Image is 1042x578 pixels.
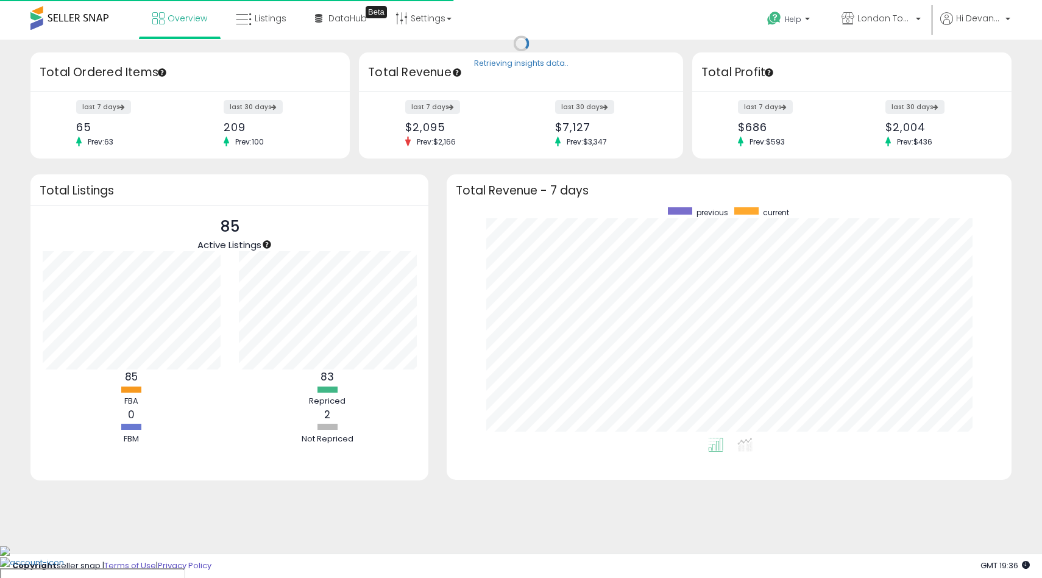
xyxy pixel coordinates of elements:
div: Tooltip anchor [157,67,168,78]
div: Retrieving insights data.. [474,59,569,70]
div: $7,127 [555,121,662,134]
h3: Total Listings [40,186,419,195]
div: Tooltip anchor [764,67,774,78]
span: Prev: $436 [891,137,938,147]
span: previous [696,207,728,218]
h3: Total Profit [701,64,1002,81]
div: 65 [76,121,181,134]
label: last 7 days [405,100,460,114]
span: Active Listings [197,238,261,251]
span: Prev: $593 [743,137,791,147]
span: Help [785,14,801,24]
label: last 7 days [738,100,793,114]
span: Overview [168,12,207,24]
div: Tooltip anchor [261,239,272,250]
span: Prev: $3,347 [561,137,613,147]
b: 0 [128,407,135,422]
p: 85 [197,215,261,238]
b: 2 [324,407,330,422]
div: Not Repriced [291,433,364,445]
div: 209 [224,121,328,134]
span: current [763,207,789,218]
span: Prev: 63 [82,137,119,147]
a: Help [757,2,822,40]
label: last 30 days [555,100,614,114]
span: Prev: $2,166 [411,137,462,147]
label: last 7 days [76,100,131,114]
span: Listings [255,12,286,24]
div: Tooltip anchor [366,6,387,18]
span: Hi Devante [956,12,1002,24]
div: FBA [95,396,168,407]
h3: Total Revenue - 7 days [456,186,1002,195]
div: FBM [95,433,168,445]
div: Repriced [291,396,364,407]
span: Prev: 100 [229,137,270,147]
a: Hi Devante [940,12,1010,40]
div: $2,004 [885,121,990,134]
label: last 30 days [885,100,945,114]
label: last 30 days [224,100,283,114]
i: Get Help [767,11,782,26]
b: 85 [125,369,138,384]
div: $2,095 [405,121,512,134]
span: London Town LLC [857,12,912,24]
div: $686 [738,121,843,134]
h3: Total Ordered Items [40,64,341,81]
span: DataHub [328,12,367,24]
b: 83 [321,369,334,384]
h3: Total Revenue [368,64,674,81]
div: Tooltip anchor [452,67,463,78]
